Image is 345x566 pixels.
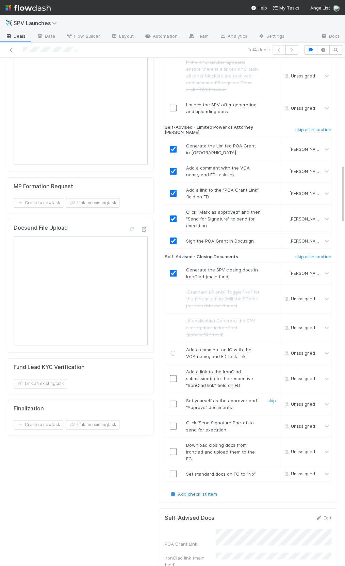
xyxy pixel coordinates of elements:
span: Unassigned [283,351,315,356]
span: [PERSON_NAME] [290,238,323,244]
h6: Self-Advised - Closing Documents [165,254,238,260]
button: Link an existingtask [66,198,119,208]
img: avatar_04f2f553-352a-453f-b9fb-c6074dc60769.png [333,5,340,12]
span: 1 of 4 deals [248,46,270,53]
a: My Tasks [273,4,299,11]
div: POA Grant Link [165,540,216,547]
button: Create a newtask [14,198,63,208]
span: Unassigned [283,73,315,78]
a: Flow Builder [61,31,105,42]
a: Edit [315,515,331,520]
a: skip [267,398,276,403]
a: Layout [105,31,139,42]
h5: MP Formation Request [14,183,73,190]
img: avatar_04f2f553-352a-453f-b9fb-c6074dc60769.png [283,238,289,244]
span: Download closing docs from Ironclad and upload them to the FC [186,442,255,461]
span: My Tasks [273,5,299,11]
h5: Finalization [14,405,44,412]
span: Add a link to the IronClad submission(s) to the respective “IronClad link” field on FD [186,369,253,388]
h6: skip all in section [295,254,331,260]
a: Settings [253,31,290,42]
span: Set standard docs on FC to “No” [186,471,256,476]
span: Add a comment with the VCA name, and FD task link [186,165,250,177]
span: Launch the SPV after generating and uploading docs [186,102,257,114]
img: logo-inverted-e16ddd16eac7371096b0.svg [5,2,51,14]
span: Unassigned [283,471,315,476]
h5: Fund Lead KYC Verification [14,364,85,371]
span: Click ‘Send Signature Packet’ to send for execution [186,420,254,432]
span: Generate the SPV closing docs in IronClad (main fund) [186,267,258,279]
h6: Self-Advised - Limited Power of Attorney [PERSON_NAME] [165,125,273,135]
span: If the KYC blocker appears: ensure there is a linked KYC task, all other blockers are resolved, a... [186,59,259,92]
img: avatar_04f2f553-352a-453f-b9fb-c6074dc60769.png [283,216,289,222]
a: Analytics [214,31,253,42]
span: [PERSON_NAME] [290,191,323,196]
span: Unassigned [283,325,315,330]
img: avatar_04f2f553-352a-453f-b9fb-c6074dc60769.png [283,191,289,196]
span: (Standard LP only) Toggle "No" for the first question (Will the SPV be part of a Master Series) [186,289,260,308]
span: ✈️ [5,20,12,26]
img: avatar_04f2f553-352a-453f-b9fb-c6074dc60769.png [283,270,289,276]
span: [PERSON_NAME] [290,169,323,174]
span: Unassigned [283,449,315,454]
div: Help [251,4,267,11]
a: Docs [315,31,345,42]
h6: skip all in section [295,127,331,132]
span: Generate the Limited POA Grant in [GEOGRAPHIC_DATA] [186,143,256,155]
span: Add a comment on IC with the VCA name, and FD task link [186,347,251,359]
button: Create a newtask [14,420,63,429]
span: Unassigned [283,402,315,407]
a: Add checklist item [170,491,217,496]
h5: Self-Advised Docs [165,514,214,521]
a: skip all in section [295,254,331,262]
span: Unassigned [283,105,315,110]
h5: Docsend File Upload [14,225,68,231]
span: [PERSON_NAME] [290,271,323,276]
span: [PERSON_NAME] [290,147,323,152]
button: Link an existingtask [14,379,67,388]
a: Data [31,31,61,42]
span: SPV Launches [14,20,60,26]
span: Unassigned [283,424,315,429]
span: [PERSON_NAME] [290,216,323,222]
a: Team [183,31,214,42]
span: AngelList [310,5,330,11]
span: Sign the POA Grant in Docusign [186,238,254,244]
span: Click "Mark as approved" and then "Send for Signature" to send for execution [186,209,261,228]
span: Set yourself as the approver and "Approve" documents [186,398,257,410]
span: Flow Builder [66,33,100,39]
a: Automation [139,31,183,42]
button: Link an existingtask [66,420,119,429]
span: Add a link to the “POA Grant Link” field on FD [186,187,259,199]
span: Deals [5,33,26,39]
span: Unassigned [283,296,315,301]
img: avatar_04f2f553-352a-453f-b9fb-c6074dc60769.png [283,169,289,174]
span: (if applicable) Generate the SPV closing docs in IronClad (parallel/QP fund) [186,318,255,337]
span: Unassigned [283,376,315,381]
a: skip all in section [295,127,331,135]
img: avatar_04f2f553-352a-453f-b9fb-c6074dc60769.png [283,146,289,152]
